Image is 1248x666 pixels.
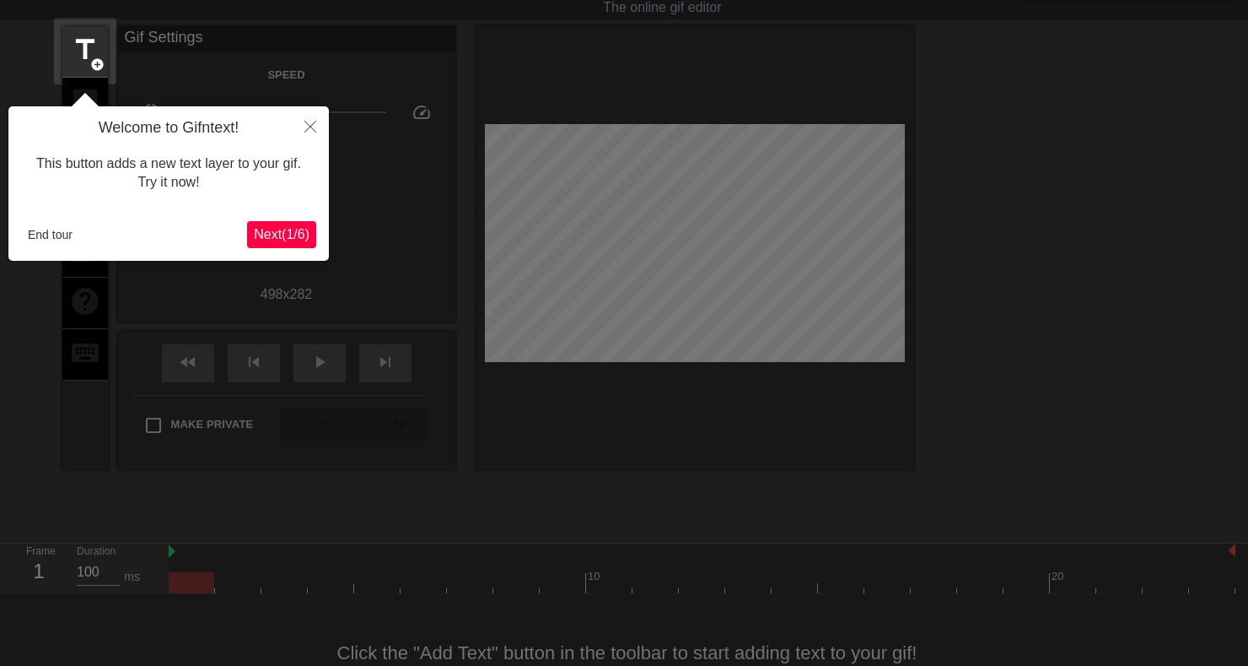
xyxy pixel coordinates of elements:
[292,106,329,145] button: Close
[254,227,309,241] span: Next ( 1 / 6 )
[21,119,316,138] h4: Welcome to Gifntext!
[21,138,316,209] div: This button adds a new text layer to your gif. Try it now!
[247,221,316,248] button: Next
[21,222,79,247] button: End tour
